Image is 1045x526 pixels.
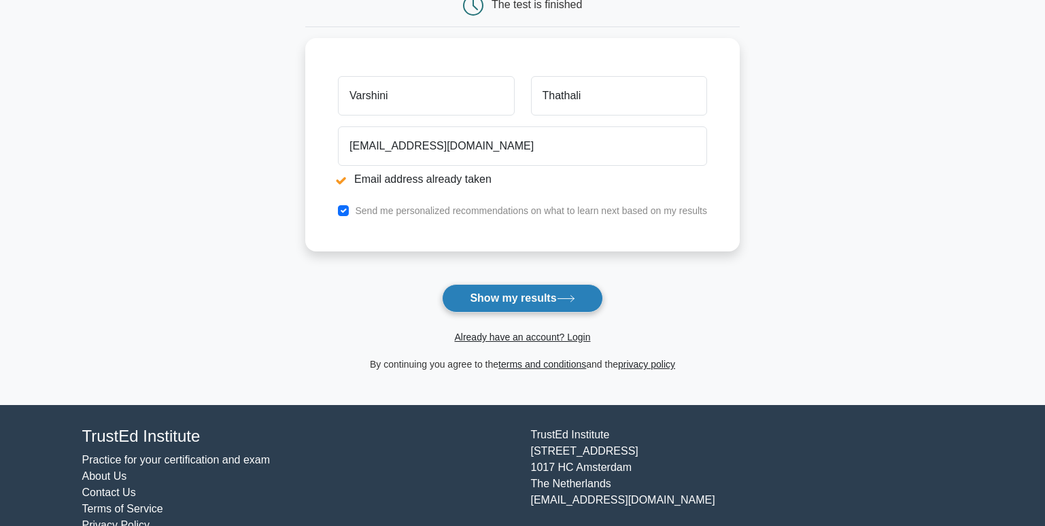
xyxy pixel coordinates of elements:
[338,171,707,188] li: Email address already taken
[338,76,514,116] input: First name
[531,76,707,116] input: Last name
[442,284,602,313] button: Show my results
[82,454,271,466] a: Practice for your certification and exam
[82,427,515,446] h4: TrustEd Institute
[82,503,163,514] a: Terms of Service
[498,359,586,370] a: terms and conditions
[82,470,127,482] a: About Us
[82,487,136,498] a: Contact Us
[618,359,675,370] a: privacy policy
[338,126,707,166] input: Email
[454,332,590,343] a: Already have an account? Login
[297,356,748,372] div: By continuing you agree to the and the
[355,205,707,216] label: Send me personalized recommendations on what to learn next based on my results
